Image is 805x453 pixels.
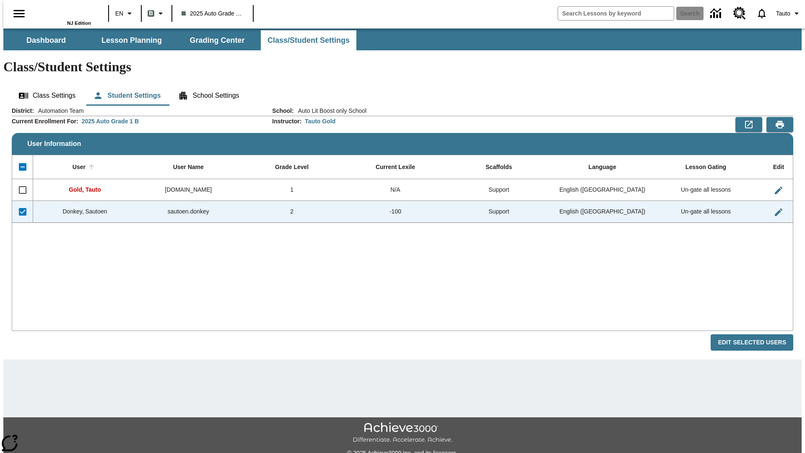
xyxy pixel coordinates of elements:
[272,118,301,125] h2: Instructor :
[272,107,293,115] h2: School :
[773,164,784,171] div: Edit
[73,164,86,171] div: User
[144,6,169,21] button: Boost Class color is gray green. Change class color
[4,30,88,50] button: Dashboard
[7,1,31,26] button: Open side menu
[175,30,259,50] button: Grading Center
[101,36,162,45] span: Lesson Planning
[770,182,787,199] button: Edit User
[190,36,244,45] span: Grading Center
[240,179,344,201] div: 1
[36,3,91,26] div: Home
[182,9,244,18] span: 2025 Auto Grade 1 B
[376,164,415,171] div: Current Lexile
[90,30,174,50] button: Lesson Planning
[3,59,802,75] h1: Class/Student Settings
[86,86,167,106] button: Student Settings
[171,86,246,106] button: School Settings
[67,21,91,26] span: NJ Edition
[776,9,790,18] span: Tauto
[773,6,805,21] button: Profile/Settings
[558,7,674,20] input: search field
[12,118,78,125] h2: Current Enrollment For :
[173,164,204,171] div: User Name
[12,86,793,106] div: Class/Student Settings
[551,179,654,201] div: English (US)
[654,179,758,201] div: Un-gate all lessons
[240,201,344,223] div: 2
[69,186,101,193] span: Gold, Tauto
[735,117,762,132] button: Export to CSV
[36,4,91,21] a: Home
[275,164,309,171] div: Grade Level
[12,107,34,115] h2: District :
[12,107,793,351] div: User Information
[137,179,240,201] div: tauto.gold
[294,107,366,115] span: Auto Lit Boost only School
[3,30,357,50] div: SubNavbar
[353,422,452,444] img: Achieve3000 Differentiate Accelerate Achieve
[589,164,616,171] div: Language
[27,140,81,148] span: User Information
[34,107,84,115] span: Automation Team
[486,164,512,171] div: Scaffolds
[137,201,240,223] div: sautoen.donkey
[267,36,350,45] span: Class/Student Settings
[654,201,758,223] div: Un-gate all lessons
[770,204,787,221] button: Edit User
[3,29,802,50] div: SubNavbar
[705,2,728,25] a: Data Center
[149,8,153,18] span: B
[686,164,726,171] div: Lesson Gating
[447,201,551,223] div: Support
[551,201,654,223] div: English (US)
[261,30,356,50] button: Class/Student Settings
[751,3,773,24] a: Notifications
[344,179,447,201] div: N/A
[26,36,66,45] span: Dashboard
[711,334,793,351] button: Edit Selected Users
[112,6,138,21] button: Language: EN, Select a language
[728,2,751,25] a: Resource Center, Will open in new tab
[344,201,447,223] div: -100
[82,117,139,125] div: 2025 Auto Grade 1 B
[62,208,107,215] span: Donkey, Sautoen
[12,86,82,106] button: Class Settings
[305,117,335,125] div: Tauto Gold
[115,9,123,18] span: EN
[766,117,793,132] button: Print Preview
[447,179,551,201] div: Support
